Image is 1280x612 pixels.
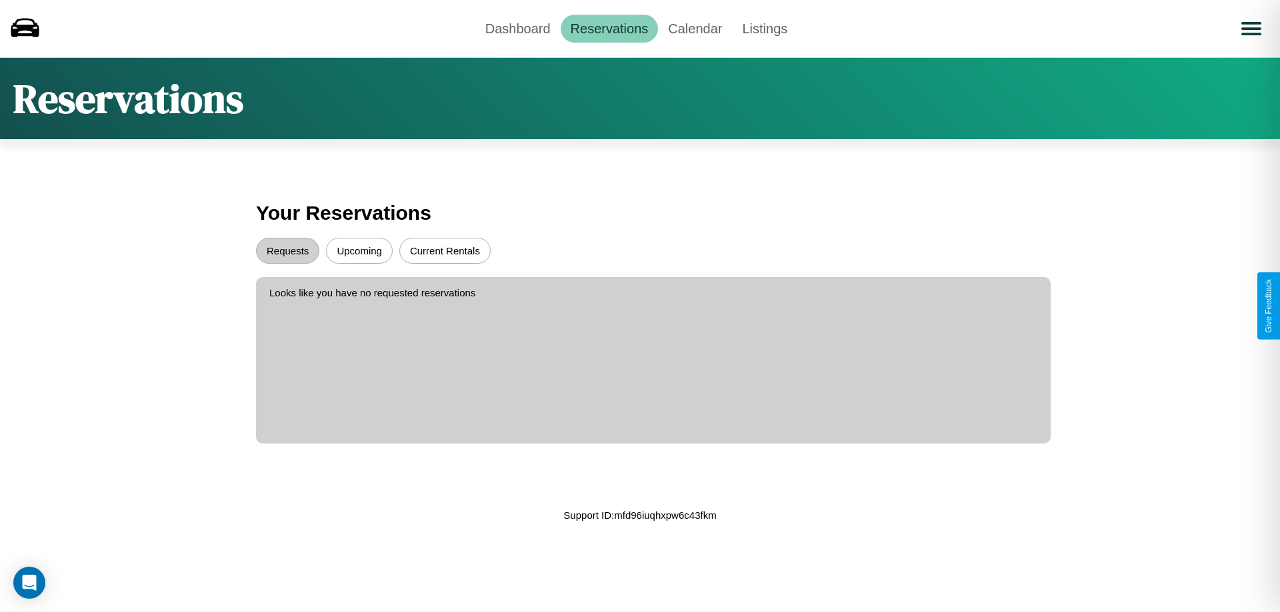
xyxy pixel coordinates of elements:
[732,15,797,43] a: Listings
[13,71,243,126] h1: Reservations
[256,238,319,264] button: Requests
[561,15,659,43] a: Reservations
[475,15,561,43] a: Dashboard
[563,506,716,524] p: Support ID: mfd96iuqhxpw6c43fkm
[1264,279,1273,333] div: Give Feedback
[269,284,1037,302] p: Looks like you have no requested reservations
[658,15,732,43] a: Calendar
[399,238,491,264] button: Current Rentals
[1233,10,1270,47] button: Open menu
[326,238,393,264] button: Upcoming
[256,195,1024,231] h3: Your Reservations
[13,567,45,599] div: Open Intercom Messenger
